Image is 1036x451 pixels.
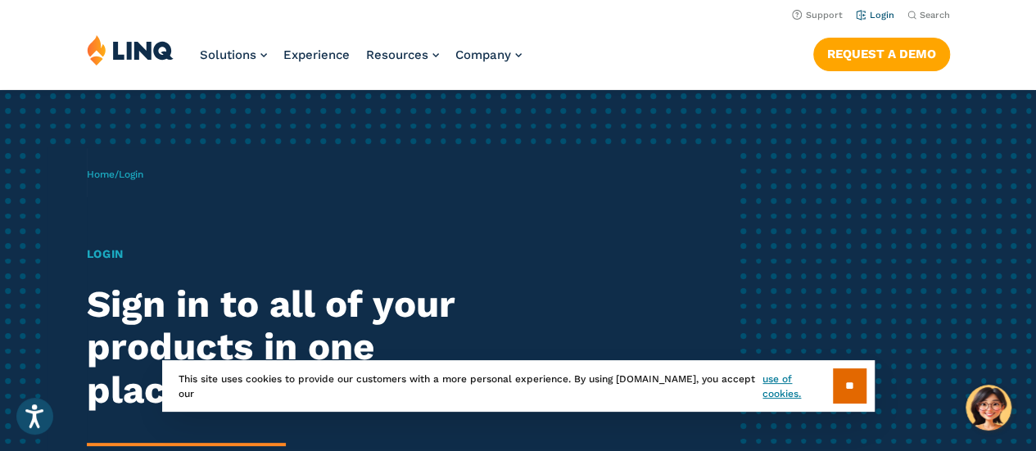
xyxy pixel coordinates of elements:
[856,10,894,20] a: Login
[87,34,174,65] img: LINQ | K‑12 Software
[200,47,267,62] a: Solutions
[813,38,950,70] a: Request a Demo
[87,246,486,263] h1: Login
[200,34,522,88] nav: Primary Navigation
[366,47,439,62] a: Resources
[920,10,950,20] span: Search
[792,10,843,20] a: Support
[762,372,832,401] a: use of cookies.
[283,47,350,62] a: Experience
[366,47,428,62] span: Resources
[87,169,143,180] span: /
[455,47,511,62] span: Company
[455,47,522,62] a: Company
[119,169,143,180] span: Login
[200,47,256,62] span: Solutions
[87,283,486,413] h2: Sign in to all of your products in one place.
[907,9,950,21] button: Open Search Bar
[813,34,950,70] nav: Button Navigation
[966,385,1011,431] button: Hello, have a question? Let’s chat.
[87,169,115,180] a: Home
[162,360,875,412] div: This site uses cookies to provide our customers with a more personal experience. By using [DOMAIN...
